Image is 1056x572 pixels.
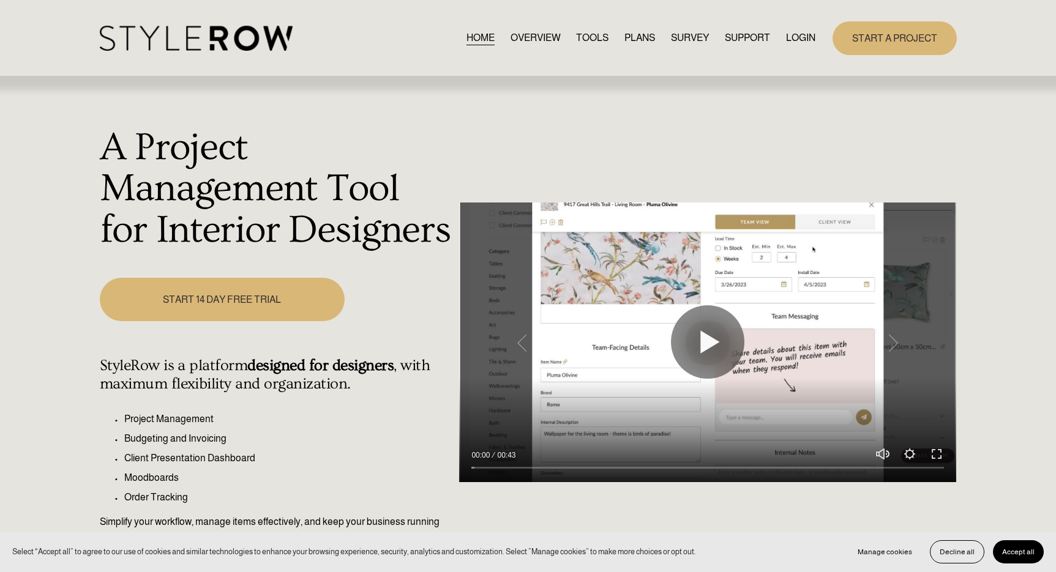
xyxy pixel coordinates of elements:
strong: designed for designers [247,357,394,374]
p: Moodboards [124,470,453,485]
p: Project Management [124,412,453,426]
img: StyleRow [100,26,293,51]
a: SURVEY [671,30,709,46]
span: Decline all [940,548,975,556]
div: Current time [471,449,493,461]
p: Client Presentation Dashboard [124,451,453,466]
a: PLANS [624,30,655,46]
span: Accept all [1002,548,1035,556]
h4: StyleRow is a platform , with maximum flexibility and organization. [100,357,453,393]
button: Play [671,305,744,379]
span: SUPPORT [725,31,770,45]
p: Select “Accept all” to agree to our use of cookies and similar technologies to enhance your brows... [12,546,696,557]
button: Accept all [993,540,1044,563]
p: Order Tracking [124,490,453,505]
input: Seek [471,463,944,472]
h1: A Project Management Tool for Interior Designers [100,127,453,251]
p: Budgeting and Invoicing [124,431,453,446]
p: Simplify your workflow, manage items effectively, and keep your business running seamlessly. [100,514,453,544]
span: Manage cookies [858,548,912,556]
a: START 14 DAY FREE TRIAL [100,278,345,321]
a: TOOLS [576,30,609,46]
a: HOME [466,30,495,46]
div: Duration [493,449,519,461]
a: LOGIN [786,30,815,46]
a: OVERVIEW [511,30,561,46]
a: folder dropdown [725,30,770,46]
a: START A PROJECT [833,21,957,55]
button: Manage cookies [848,540,921,563]
button: Decline all [930,540,984,563]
